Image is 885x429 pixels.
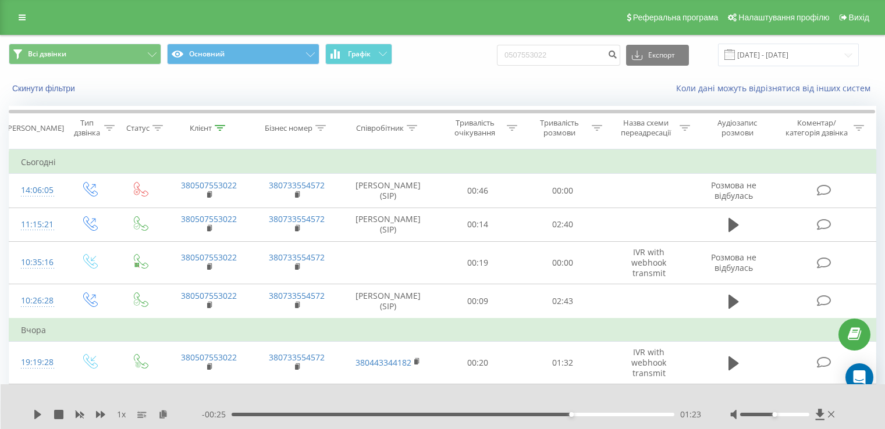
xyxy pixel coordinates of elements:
div: 11:15:21 [21,213,52,236]
span: 1 x [117,409,126,420]
a: 380733554572 [269,352,325,363]
a: 380443344182 [356,357,411,368]
td: Сьогодні [9,151,876,174]
span: Реферальна програма [633,13,719,22]
td: 00:46 [436,174,520,208]
td: 02:43 [520,284,605,319]
button: Основний [167,44,319,65]
div: Тривалість розмови [531,118,589,138]
td: [PERSON_NAME] (SIP) [341,174,436,208]
div: [PERSON_NAME] [5,123,64,133]
a: 380507553022 [181,252,237,263]
td: 00:00 [520,174,605,208]
span: Розмова не відбулась [711,180,756,201]
span: Графік [348,50,371,58]
div: Тривалість очікування [446,118,504,138]
div: Accessibility label [772,412,777,417]
div: Бізнес номер [265,123,312,133]
input: Пошук за номером [497,45,620,66]
td: 01:32 [520,341,605,384]
div: 10:26:28 [21,289,52,312]
td: IVR with webhook transmit [605,241,692,284]
a: Коли дані можуть відрізнятися вiд інших систем [676,83,876,94]
span: Налаштування профілю [738,13,829,22]
button: Експорт [626,45,689,66]
a: 380733554572 [269,290,325,301]
div: 10:35:16 [21,251,52,274]
button: Графік [325,44,392,65]
span: 01:23 [680,409,701,420]
span: Розмова не відбулась [711,252,756,273]
a: 380733554572 [269,252,325,263]
div: Клієнт [190,123,212,133]
td: 00:00 [520,241,605,284]
a: 380507553022 [181,352,237,363]
div: 14:06:05 [21,179,52,202]
a: 380733554572 [269,213,325,224]
td: 00:14 [436,208,520,241]
td: [PERSON_NAME] (SIP) [341,208,436,241]
div: Accessibility label [569,412,574,417]
span: Вихід [849,13,869,22]
button: Всі дзвінки [9,44,161,65]
div: Тип дзвінка [73,118,101,138]
button: Скинути фільтри [9,83,81,94]
a: 380507553022 [181,180,237,191]
td: 00:19 [436,241,520,284]
span: - 00:25 [202,409,232,420]
div: Статус [126,123,150,133]
a: 380507553022 [181,213,237,224]
td: 00:09 [436,284,520,319]
td: 00:20 [436,341,520,384]
div: Аудіозапис розмови [703,118,772,138]
a: 380733554572 [269,180,325,191]
div: Коментар/категорія дзвінка [783,118,851,138]
div: 19:19:28 [21,351,52,374]
td: Вчора [9,319,876,342]
a: 380507553022 [181,290,237,301]
td: 02:40 [520,208,605,241]
td: [PERSON_NAME] (SIP) [341,284,436,319]
div: Назва схеми переадресації [616,118,677,138]
div: Співробітник [356,123,404,133]
div: Open Intercom Messenger [845,363,873,391]
span: Всі дзвінки [28,49,66,59]
td: IVR with webhook transmit [605,341,692,384]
